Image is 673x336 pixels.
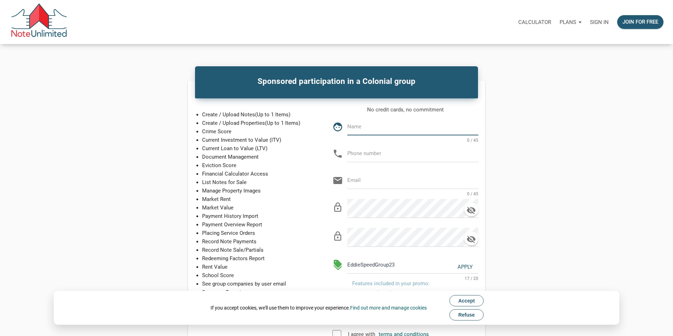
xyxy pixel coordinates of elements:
[202,246,315,254] p: Record Note Sale/Partials
[359,288,478,298] p: Join Colonial Funding Group's group
[613,11,668,33] a: Join for free
[202,136,315,144] p: Current Investment to Value (ITV)
[458,312,475,318] span: Refuse
[467,136,478,143] span: 0 / 45
[202,178,315,187] p: List Notes for Sale
[590,19,609,25] p: Sign in
[560,19,576,25] p: Plans
[255,111,290,118] span: (Up to 1 Items)
[518,19,551,25] p: Calculator
[202,237,315,246] p: Record Note Payments
[347,118,478,134] input: Name
[465,274,478,281] span: 17 / 20
[352,279,478,288] div: Features included in your promo:
[202,254,315,263] p: Redeeming Factors Report
[347,172,478,188] input: Email
[555,12,586,33] button: Plans
[332,105,478,114] p: No credit cards, no commitment
[202,195,315,203] p: Market Rent
[202,170,315,178] p: Financial Calculator Access
[332,175,343,186] i: email
[449,295,484,306] button: Accept
[202,280,315,288] p: See group companies by user email
[211,304,427,311] div: If you accept cookies, we'll use them to improve your experience.
[202,271,315,280] p: School Score
[514,11,555,33] a: Calculator
[617,15,663,29] button: Join for free
[202,153,315,161] p: Document Management
[202,127,315,136] p: Crime Score
[555,11,586,33] a: Plans
[202,288,315,297] p: Summary Report
[332,148,343,159] i: phone
[202,144,315,153] p: Current Loan to Value (LTV)
[449,309,484,320] button: Refuse
[202,110,315,119] p: Create / Upload Notes
[202,161,315,170] p: Eviction Score
[265,120,300,126] span: (Up to 1 Items)
[200,75,473,87] h4: Sponsored participation in a Colonial group
[202,229,315,237] p: Placing Service Orders
[458,298,475,304] span: Accept
[447,257,478,274] button: Apply
[332,231,343,242] i: lock_outline
[622,18,658,26] div: Join for free
[202,119,315,127] p: Create / Upload Properties
[332,202,343,213] i: lock_outline
[467,190,478,197] span: 0 / 45
[347,257,447,273] input: Promo code
[202,263,315,271] p: Rent Value
[202,187,315,195] p: Manage Property Images
[332,122,343,132] i: face
[347,145,478,161] input: Phone number
[350,305,427,311] a: Find out more and manage cookies
[202,203,315,212] p: Market Value
[202,212,315,220] p: Payment History Import
[332,260,343,270] i: discount
[11,4,67,41] img: NoteUnlimited
[202,220,315,229] p: Payment Overview Report
[457,263,473,271] div: Apply
[586,11,613,33] a: Sign in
